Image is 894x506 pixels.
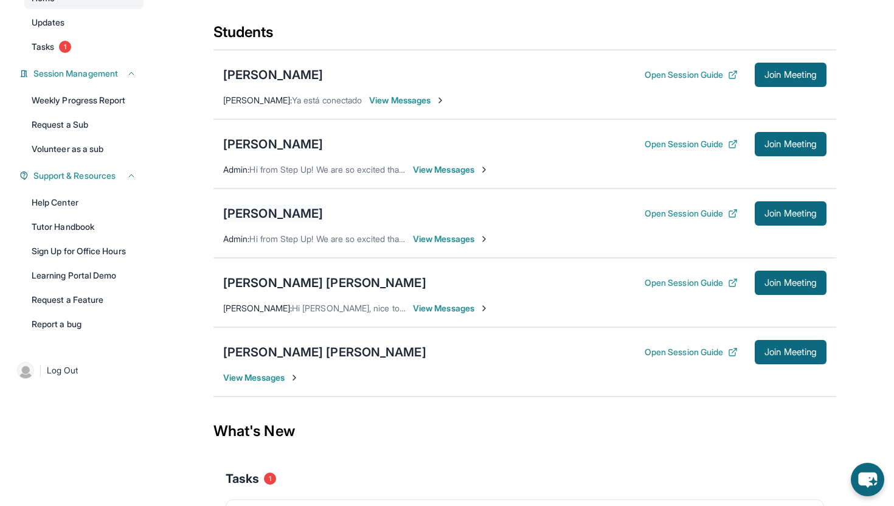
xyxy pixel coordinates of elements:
[764,348,817,356] span: Join Meeting
[764,71,817,78] span: Join Meeting
[223,164,249,175] span: Admin :
[435,95,445,105] img: Chevron-Right
[755,201,826,226] button: Join Meeting
[755,63,826,87] button: Join Meeting
[764,279,817,286] span: Join Meeting
[413,233,489,245] span: View Messages
[24,240,144,262] a: Sign Up for Office Hours
[764,140,817,148] span: Join Meeting
[12,357,144,384] a: |Log Out
[33,170,116,182] span: Support & Resources
[764,210,817,217] span: Join Meeting
[213,23,836,49] div: Students
[645,207,738,220] button: Open Session Guide
[59,41,71,53] span: 1
[24,192,144,213] a: Help Center
[223,234,249,244] span: Admin :
[851,463,884,496] button: chat-button
[24,289,144,311] a: Request a Feature
[369,94,445,106] span: View Messages
[24,12,144,33] a: Updates
[24,36,144,58] a: Tasks1
[645,277,738,289] button: Open Session Guide
[33,68,118,80] span: Session Management
[39,363,42,378] span: |
[223,303,292,313] span: [PERSON_NAME] :
[223,66,323,83] div: [PERSON_NAME]
[32,41,54,53] span: Tasks
[24,313,144,335] a: Report a bug
[226,470,259,487] span: Tasks
[24,265,144,286] a: Learning Portal Demo
[29,170,136,182] button: Support & Resources
[223,344,426,361] div: [PERSON_NAME] [PERSON_NAME]
[755,132,826,156] button: Join Meeting
[264,473,276,485] span: 1
[289,373,299,383] img: Chevron-Right
[755,271,826,295] button: Join Meeting
[645,346,738,358] button: Open Session Guide
[223,205,323,222] div: [PERSON_NAME]
[479,165,489,175] img: Chevron-Right
[479,234,489,244] img: Chevron-Right
[213,404,836,458] div: What's New
[479,303,489,313] img: Chevron-Right
[223,136,323,153] div: [PERSON_NAME]
[47,364,78,376] span: Log Out
[223,274,426,291] div: [PERSON_NAME] [PERSON_NAME]
[223,372,299,384] span: View Messages
[292,95,362,105] span: Ya está conectado
[645,138,738,150] button: Open Session Guide
[413,302,489,314] span: View Messages
[645,69,738,81] button: Open Session Guide
[292,303,687,313] span: Hi [PERSON_NAME], nice to meet you as well. Thank you for confirming the schedule. See you [DATE].
[24,114,144,136] a: Request a Sub
[32,16,65,29] span: Updates
[755,340,826,364] button: Join Meeting
[29,68,136,80] button: Session Management
[223,95,292,105] span: [PERSON_NAME] :
[24,89,144,111] a: Weekly Progress Report
[24,216,144,238] a: Tutor Handbook
[413,164,489,176] span: View Messages
[24,138,144,160] a: Volunteer as a sub
[17,362,34,379] img: user-img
